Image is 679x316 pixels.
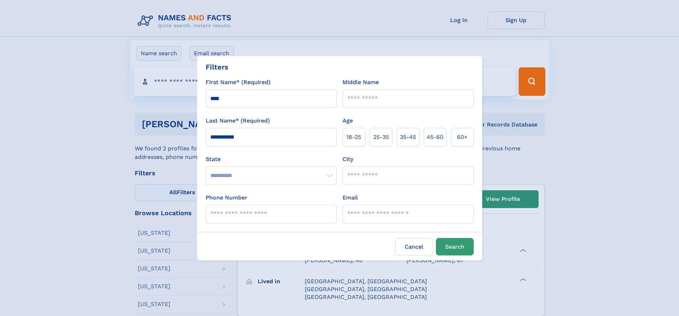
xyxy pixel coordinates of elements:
label: First Name* (Required) [206,78,271,87]
label: Last Name* (Required) [206,116,270,125]
div: Filters [206,62,228,72]
label: Email [343,193,358,202]
span: 25‑35 [373,133,389,141]
span: 60+ [457,133,468,141]
span: 35‑45 [400,133,416,141]
label: Age [343,116,353,125]
label: Middle Name [343,78,379,87]
label: Cancel [395,238,433,255]
span: 45‑60 [427,133,443,141]
span: 18‑25 [346,133,361,141]
button: Search [436,238,474,255]
label: Phone Number [206,193,247,202]
label: City [343,155,353,164]
label: State [206,155,337,164]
